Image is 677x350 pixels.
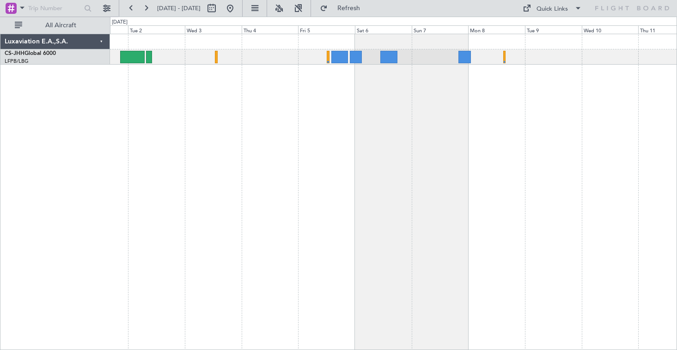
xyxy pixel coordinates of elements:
[5,58,29,65] a: LFPB/LBG
[525,25,582,34] div: Tue 9
[157,4,201,12] span: [DATE] - [DATE]
[28,1,81,15] input: Trip Number
[355,25,412,34] div: Sat 6
[537,5,568,14] div: Quick Links
[468,25,525,34] div: Mon 8
[412,25,469,34] div: Sun 7
[329,5,368,12] span: Refresh
[185,25,242,34] div: Wed 3
[582,25,639,34] div: Wed 10
[112,18,128,26] div: [DATE]
[242,25,299,34] div: Thu 4
[5,51,56,56] a: CS-JHHGlobal 6000
[128,25,185,34] div: Tue 2
[518,1,586,16] button: Quick Links
[5,51,24,56] span: CS-JHH
[24,22,98,29] span: All Aircraft
[10,18,100,33] button: All Aircraft
[316,1,371,16] button: Refresh
[298,25,355,34] div: Fri 5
